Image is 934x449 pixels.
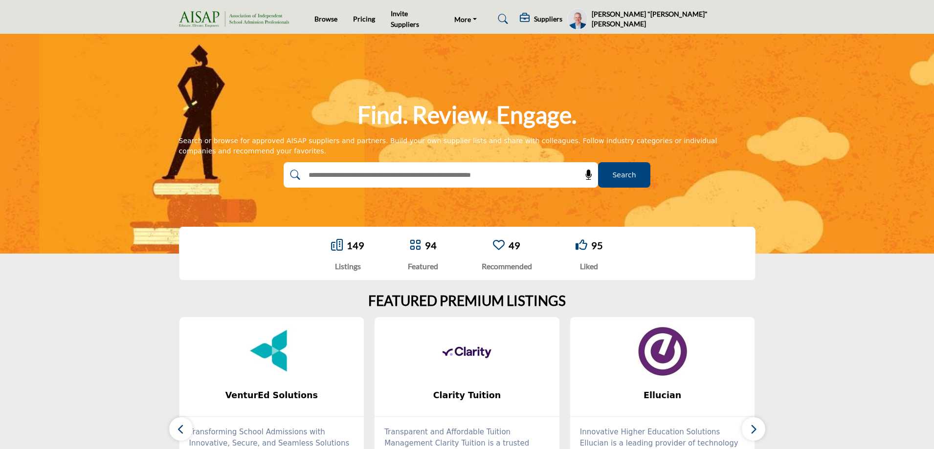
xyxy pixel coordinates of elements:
[347,239,364,251] a: 149
[638,327,687,376] img: Ellucian
[493,239,505,252] a: Go to Recommended
[482,260,532,272] div: Recommended
[194,389,350,402] span: VenturEd Solutions
[408,260,438,272] div: Featured
[331,260,364,272] div: Listings
[585,389,740,402] span: Ellucian
[447,12,484,26] a: More
[443,327,491,376] img: Clarity Tuition
[353,15,375,23] a: Pricing
[570,383,755,408] a: Ellucian
[375,383,559,408] a: Clarity Tuition
[598,162,650,188] button: Search
[389,383,545,408] b: Clarity Tuition
[567,8,588,30] button: Show hide supplier dropdown
[520,13,562,25] div: Suppliers
[576,260,603,272] div: Liked
[585,383,740,408] b: Ellucian
[391,9,419,28] a: Invite Suppliers
[179,383,364,408] a: VenturEd Solutions
[194,383,350,408] b: VenturEd Solutions
[179,136,756,156] div: Search or browse for approved AISAP suppliers and partners. Build your own supplier lists and sha...
[247,327,296,376] img: VenturEd Solutions
[179,11,294,27] img: Site Logo
[368,293,566,309] h2: FEATURED PREMIUM LISTINGS
[389,389,545,402] span: Clarity Tuition
[591,239,603,251] a: 95
[409,239,421,252] a: Go to Featured
[576,239,587,251] i: Go to Liked
[612,170,636,180] span: Search
[489,11,514,27] a: Search
[592,9,755,28] h5: [PERSON_NAME] "[PERSON_NAME]" [PERSON_NAME]
[534,15,562,23] h5: Suppliers
[509,239,520,251] a: 49
[357,100,577,130] h1: Find. Review. Engage.
[314,15,337,23] a: Browse
[425,239,437,251] a: 94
